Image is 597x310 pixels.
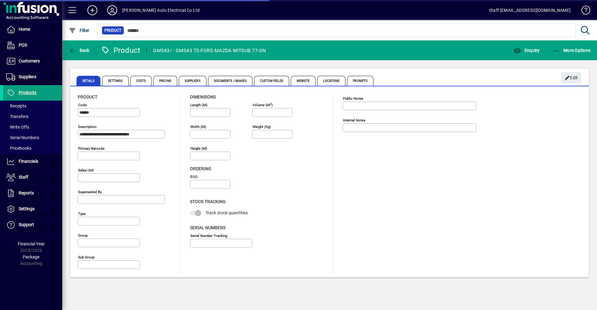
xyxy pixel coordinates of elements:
span: Financial Year [18,241,45,246]
div: Product [101,45,141,55]
span: Custom Fields [254,76,289,86]
span: Edit [565,73,578,83]
mat-label: Internal Notes [343,118,365,122]
span: Documents / Images [208,76,253,86]
span: Customers [19,58,40,63]
span: Pricing [153,76,177,86]
span: Product [104,27,121,34]
a: Suppliers [3,69,62,85]
button: Add [82,5,102,16]
a: Knowledge Base [577,1,589,21]
button: Back [67,45,91,56]
a: Reports [3,185,62,201]
button: Filter [67,25,91,36]
a: Home [3,22,62,37]
button: Edit [561,72,581,83]
span: Dimensions [190,94,216,99]
a: Support [3,217,62,233]
span: Stock Tracking [190,199,226,204]
mat-label: Height (m) [190,146,207,151]
mat-label: EOQ [190,175,197,179]
span: Costs [130,76,152,86]
a: Settings [3,201,62,217]
a: Financials [3,154,62,169]
span: Filter [69,28,90,33]
mat-label: Group [78,233,88,238]
span: Back [69,48,90,53]
span: Serial Numbers [190,225,225,230]
mat-label: Sales unit [78,168,94,172]
sup: 3 [270,102,271,105]
button: Profile [102,5,122,16]
span: Transfers [6,114,28,119]
a: POS [3,38,62,53]
mat-label: Volume (m ) [252,103,273,107]
span: Details [76,76,100,86]
app-page-header-button: Back [62,45,96,56]
button: Enquiry [512,45,541,56]
mat-label: Sub group [78,255,95,259]
span: Reports [19,190,34,195]
a: Receipts [3,101,62,111]
mat-label: Width (m) [190,125,206,129]
a: Write Offs [3,122,62,132]
span: Website [291,76,316,86]
span: Serial Numbers [6,135,39,140]
a: Serial Numbers [3,132,62,143]
mat-label: Description [78,125,96,129]
div: GM543/ - GM543 TS-FORD MAZDA MITSUB 77-ON [153,46,266,56]
mat-label: Code [78,103,87,107]
span: Suppliers [179,76,206,86]
mat-label: Weight (Kg) [252,125,271,129]
span: More Options [553,48,591,53]
span: Write Offs [6,125,29,130]
span: Settings [102,76,129,86]
button: More Options [551,45,592,56]
span: Staff [19,175,28,180]
span: Receipts [6,103,26,108]
mat-label: Type [78,212,86,216]
span: Ordering [190,166,211,171]
mat-label: Public Notes [343,96,363,101]
span: Package [23,254,39,259]
a: Pricebooks [3,143,62,153]
span: Suppliers [19,74,36,79]
span: Prompts [347,76,373,86]
span: Financials [19,159,38,164]
mat-label: Primary barcode [78,146,104,151]
a: Customers [3,53,62,69]
mat-label: Superseded by [78,190,102,194]
span: Home [19,27,30,32]
span: POS [19,43,27,48]
span: Track stock quantities [206,210,248,215]
a: Transfers [3,111,62,122]
a: Staff [3,170,62,185]
span: Enquiry [514,48,539,53]
mat-label: Length (m) [190,103,207,107]
mat-label: Serial Number tracking [190,233,227,238]
span: Settings [19,206,35,211]
div: Staff [EMAIL_ADDRESS][DOMAIN_NAME] [489,5,571,15]
span: Support [19,222,34,227]
span: Locations [317,76,345,86]
span: Product [78,94,97,99]
span: Pricebooks [6,146,31,151]
div: [PERSON_NAME] Auto Electrical Co Ltd [122,5,200,15]
span: Products [19,90,36,95]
